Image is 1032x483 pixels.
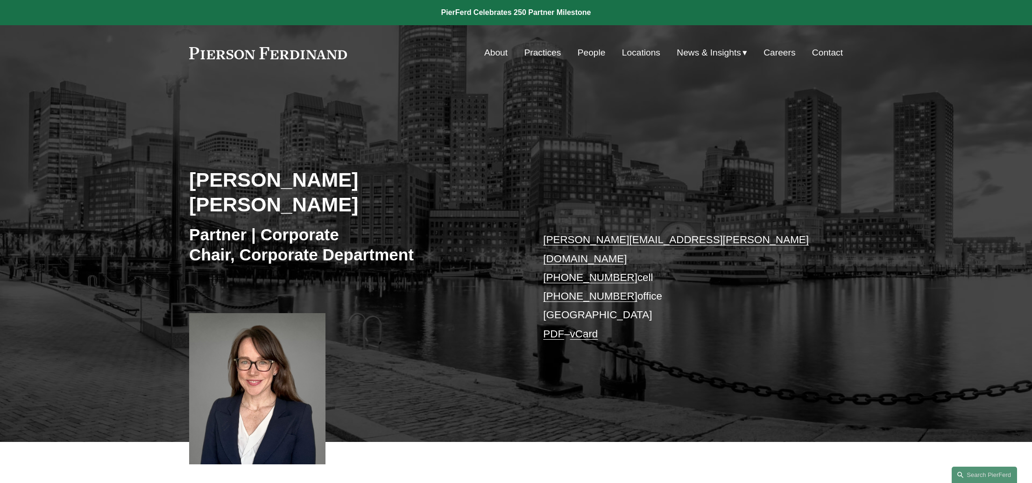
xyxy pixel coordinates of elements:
p: cell office [GEOGRAPHIC_DATA] – [543,231,815,343]
a: [PHONE_NUMBER] [543,290,637,302]
a: People [578,44,606,62]
a: Contact [812,44,843,62]
a: About [484,44,508,62]
h2: [PERSON_NAME] [PERSON_NAME] [189,168,516,217]
a: Locations [622,44,660,62]
a: Search this site [952,467,1017,483]
a: Careers [763,44,795,62]
a: [PHONE_NUMBER] [543,272,637,283]
a: Practices [524,44,561,62]
span: News & Insights [677,45,741,61]
a: folder dropdown [677,44,747,62]
a: PDF [543,328,564,340]
a: vCard [570,328,598,340]
h3: Partner | Corporate Chair, Corporate Department [189,224,516,265]
a: [PERSON_NAME][EMAIL_ADDRESS][PERSON_NAME][DOMAIN_NAME] [543,234,809,264]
